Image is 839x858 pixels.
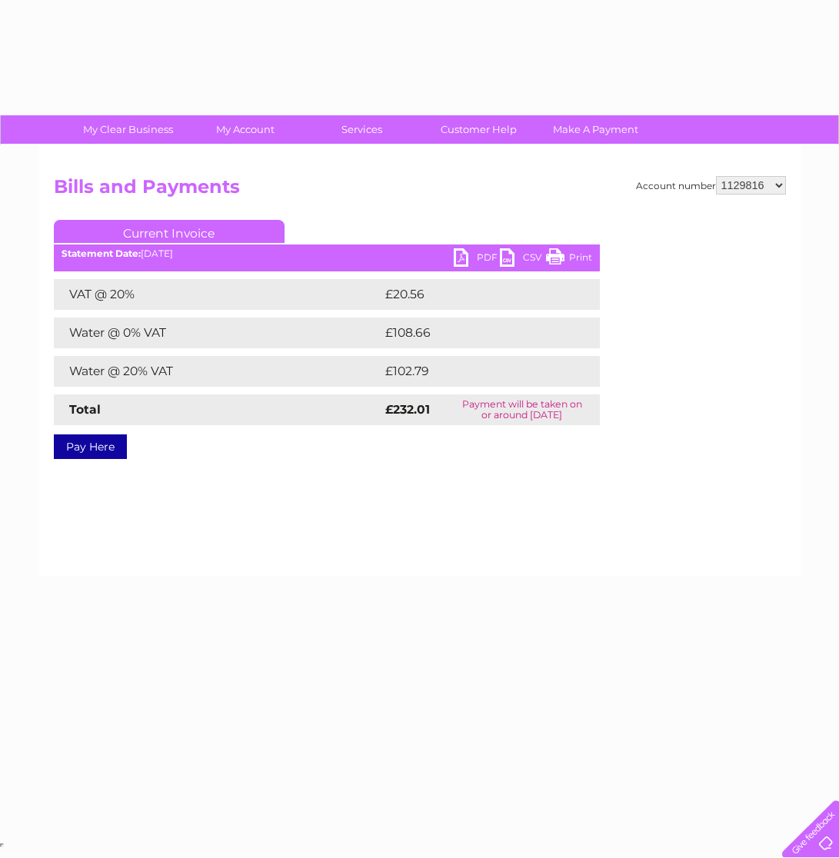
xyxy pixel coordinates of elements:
div: Account number [636,176,786,195]
a: PDF [454,248,500,271]
td: £102.79 [381,356,571,387]
b: Statement Date: [62,248,141,259]
a: My Clear Business [65,115,191,144]
a: CSV [500,248,546,271]
a: Print [546,248,592,271]
td: Water @ 20% VAT [54,356,381,387]
td: Payment will be taken on or around [DATE] [444,394,599,425]
div: [DATE] [54,248,600,259]
a: Pay Here [54,434,127,459]
td: Water @ 0% VAT [54,318,381,348]
a: Customer Help [415,115,542,144]
strong: £232.01 [385,402,430,417]
td: £20.56 [381,279,569,310]
a: Current Invoice [54,220,285,243]
strong: Total [69,402,101,417]
h2: Bills and Payments [54,176,786,205]
td: VAT @ 20% [54,279,381,310]
a: Make A Payment [532,115,659,144]
a: My Account [181,115,308,144]
td: £108.66 [381,318,572,348]
a: Services [298,115,425,144]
